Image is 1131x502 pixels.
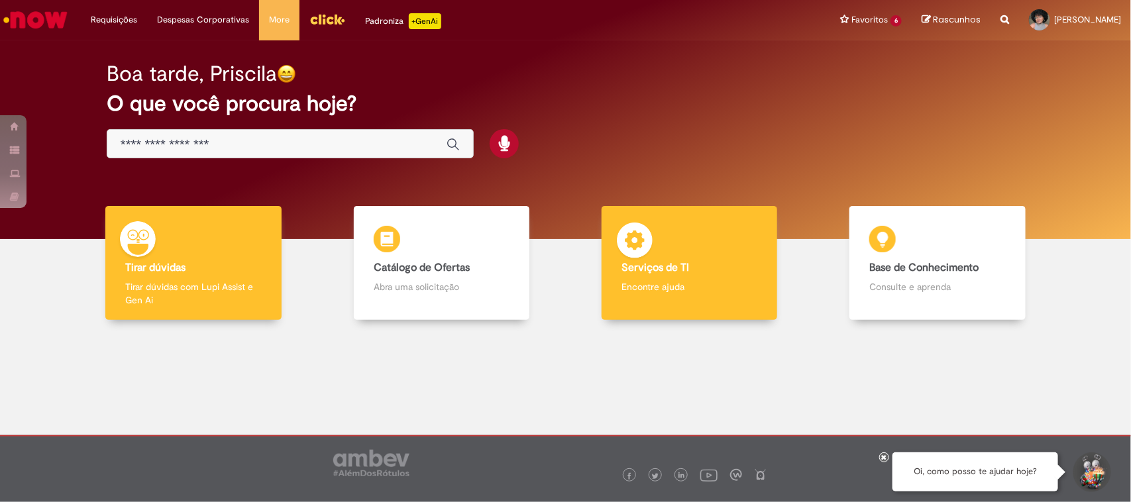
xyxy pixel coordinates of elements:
img: logo_footer_facebook.png [626,473,633,479]
b: Catálogo de Ofertas [374,261,470,274]
span: Despesas Corporativas [157,13,249,26]
span: Favoritos [851,13,888,26]
img: logo_footer_workplace.png [730,469,742,481]
a: Tirar dúvidas Tirar dúvidas com Lupi Assist e Gen Ai [70,206,317,321]
img: ServiceNow [1,7,70,33]
img: happy-face.png [277,64,296,83]
img: logo_footer_twitter.png [652,473,659,479]
p: Consulte e aprenda [869,280,1005,293]
p: Encontre ajuda [621,280,757,293]
div: Oi, como posso te ajudar hoje? [892,452,1058,491]
img: logo_footer_naosei.png [755,469,767,481]
h2: O que você procura hoje? [107,92,1024,115]
a: Base de Conhecimento Consulte e aprenda [814,206,1061,321]
img: logo_footer_youtube.png [700,466,718,483]
span: Requisições [91,13,137,26]
img: click_logo_yellow_360x200.png [309,9,345,29]
a: Rascunhos [922,14,981,26]
a: Catálogo de Ofertas Abra uma solicitação [317,206,565,321]
b: Base de Conhecimento [869,261,979,274]
b: Serviços de TI [621,261,689,274]
p: Tirar dúvidas com Lupi Assist e Gen Ai [125,280,261,307]
img: logo_footer_ambev_rotulo_gray.png [333,450,409,476]
span: [PERSON_NAME] [1054,14,1121,25]
div: Padroniza [365,13,441,29]
span: More [269,13,290,26]
button: Iniciar Conversa de Suporte [1071,452,1111,492]
p: Abra uma solicitação [374,280,510,293]
a: Serviços de TI Encontre ajuda [566,206,814,321]
b: Tirar dúvidas [125,261,186,274]
span: 6 [890,15,902,26]
span: Rascunhos [933,13,981,26]
h2: Boa tarde, Priscila [107,62,277,85]
p: +GenAi [409,13,441,29]
img: logo_footer_linkedin.png [678,472,685,480]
